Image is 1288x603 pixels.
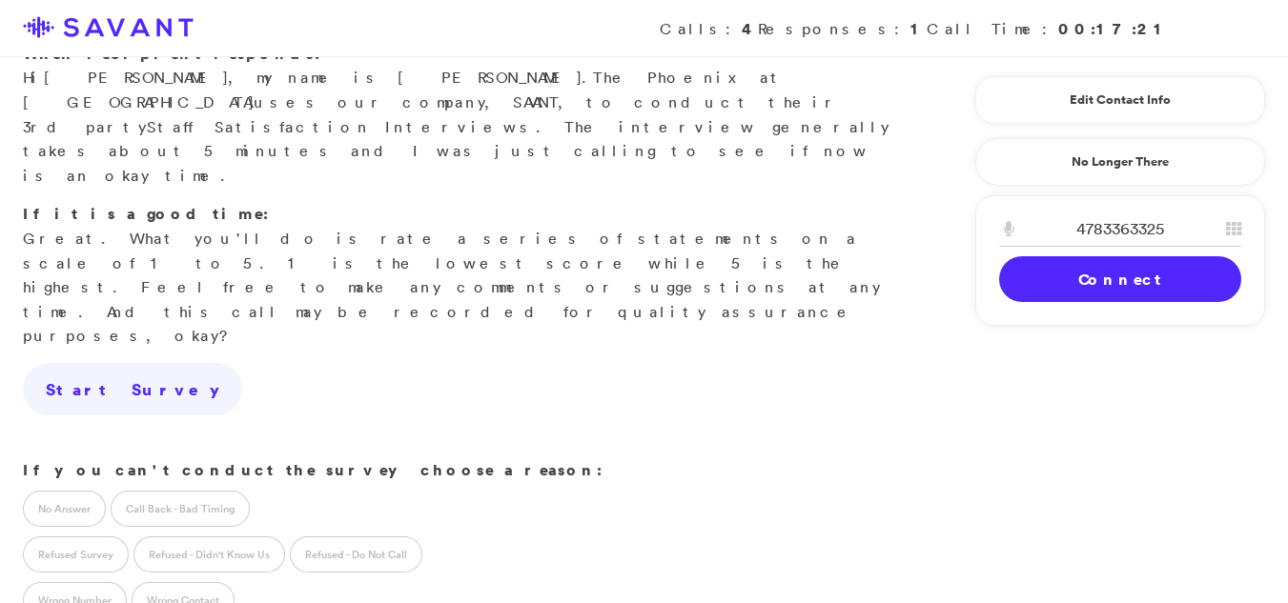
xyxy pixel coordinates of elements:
[23,68,786,111] span: The Phoenix at [GEOGRAPHIC_DATA]
[111,491,250,527] label: Call Back - Bad Timing
[999,256,1241,302] a: Connect
[742,18,758,39] strong: 4
[23,459,603,480] strong: If you can't conduct the survey choose a reason:
[44,68,228,87] span: [PERSON_NAME]
[999,85,1241,115] a: Edit Contact Info
[1058,18,1170,39] strong: 00:17:21
[975,138,1265,186] a: No Longer There
[23,491,106,527] label: No Answer
[910,18,927,39] strong: 1
[290,536,422,573] label: Refused - Do Not Call
[147,117,520,136] span: Staff Satisfaction Interview
[23,43,320,64] strong: When recipient responds:
[23,363,242,416] a: Start Survey
[23,536,129,573] label: Refused Survey
[23,42,903,189] p: Hi , my name is [PERSON_NAME]. uses our company, SAVANT, to conduct their 3rd party s. The interv...
[23,203,269,224] strong: If it is a good time:
[133,536,285,573] label: Refused - Didn't Know Us
[23,202,903,349] p: Great. What you'll do is rate a series of statements on a scale of 1 to 5. 1 is the lowest score ...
